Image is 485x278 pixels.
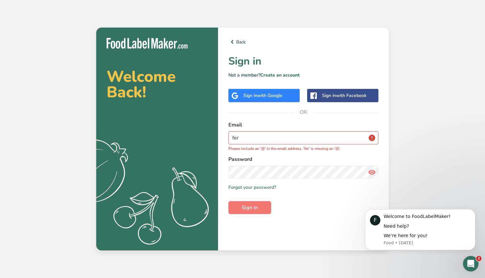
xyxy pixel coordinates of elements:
[242,204,258,212] span: Sign in
[228,121,378,129] label: Email
[228,184,276,191] a: Forgot your password?
[107,38,188,49] img: Food Label Maker
[463,256,479,272] iframe: Intercom live chat
[228,54,378,69] h1: Sign in
[228,155,378,163] label: Password
[228,201,271,214] button: Sign in
[260,72,300,78] a: Create an account
[322,92,366,99] div: Sign in
[476,256,481,261] span: 2
[243,92,283,99] div: Sign in
[294,103,313,122] span: OR
[355,203,485,254] iframe: Intercom notifications message
[257,92,283,99] span: with Google
[228,38,378,46] a: Back
[336,92,366,99] span: with Facebook
[228,146,378,151] p: Please include an '@' in the email address. 'fer' is missing an '@'.
[107,69,208,100] h2: Welcome Back!
[228,131,378,144] input: Enter Your Email
[228,72,378,79] p: Not a member?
